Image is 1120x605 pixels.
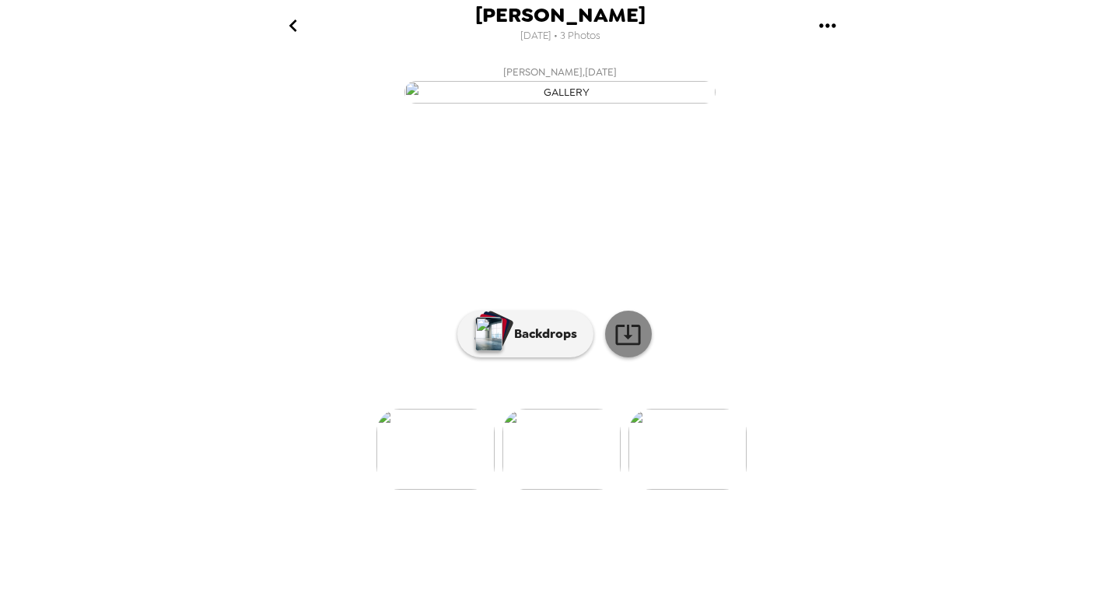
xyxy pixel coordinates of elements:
img: gallery [628,409,747,490]
button: Backdrops [457,311,593,357]
img: gallery [404,81,716,104]
p: Backdrops [506,325,577,343]
button: [PERSON_NAME],[DATE] [249,58,871,108]
span: [DATE] • 3 Photos [520,26,600,47]
img: gallery [502,409,621,490]
span: [PERSON_NAME] [475,5,646,26]
img: gallery [376,409,495,490]
span: [PERSON_NAME] , [DATE] [503,63,617,81]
